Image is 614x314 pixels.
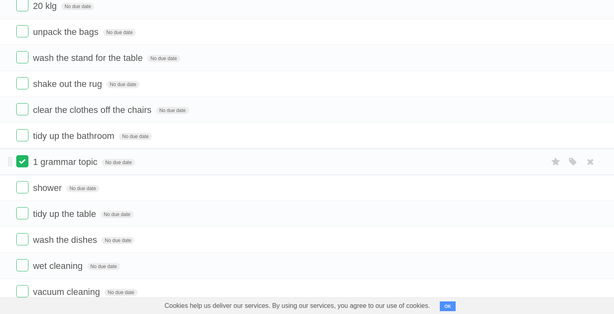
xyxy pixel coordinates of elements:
[33,235,99,245] span: wash the dishes
[16,181,28,193] label: Done
[156,298,438,314] span: Cookies help us deliver our services. By using our services, you agree to our use of cookies.
[87,263,120,270] span: No due date
[61,3,94,10] span: No due date
[66,185,99,192] span: No due date
[16,259,28,271] label: Done
[16,285,28,297] label: Done
[33,209,98,219] span: tidy up the table
[33,183,64,193] span: shower
[33,287,102,297] span: vacuum cleaning
[16,233,28,245] label: Done
[16,25,28,37] label: Done
[33,27,100,37] span: unpack the bags
[16,77,28,89] label: Done
[119,133,152,140] span: No due date
[16,103,28,115] label: Done
[103,29,136,36] span: No due date
[102,237,134,244] span: No due date
[33,1,59,11] span: 20 klg
[548,155,564,169] label: Star task
[440,301,456,311] button: OK
[16,207,28,219] label: Done
[16,129,28,141] label: Done
[156,107,189,114] span: No due date
[33,53,145,63] span: wash the stand for the table
[147,55,180,62] span: No due date
[104,289,137,296] span: No due date
[101,211,134,218] span: No due date
[33,105,153,115] span: clear the clothes off the chairs
[16,155,28,167] label: Done
[33,261,84,271] span: wet cleaning
[33,157,99,167] span: 1 grammar topic
[33,131,117,141] span: tidy up the bathroom
[106,81,139,88] span: No due date
[102,159,135,166] span: No due date
[16,51,28,63] label: Done
[33,79,104,89] span: shake out the rug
